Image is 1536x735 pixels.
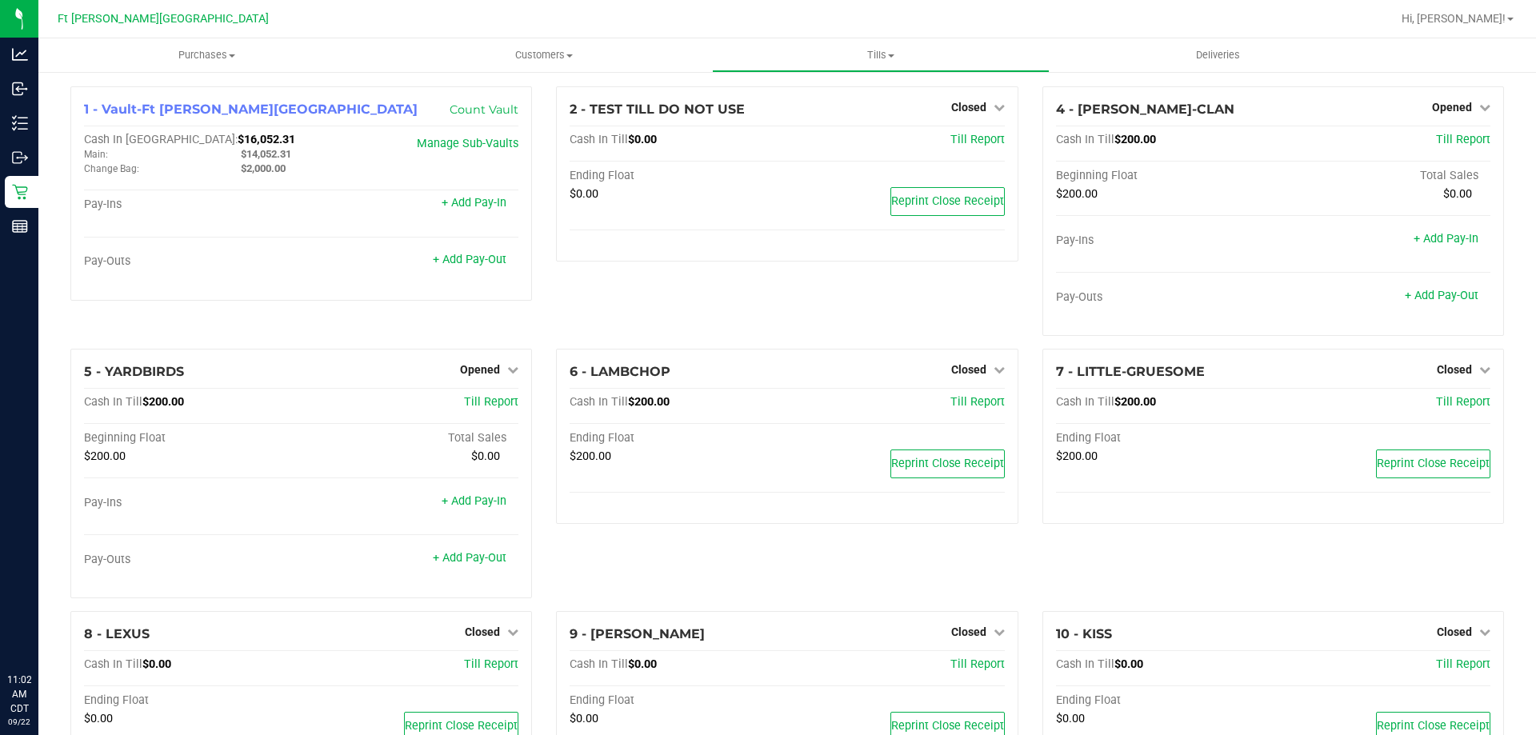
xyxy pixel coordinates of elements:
span: $0.00 [142,657,171,671]
span: Deliveries [1174,48,1262,62]
span: Closed [465,625,500,638]
span: Reprint Close Receipt [891,457,1004,470]
span: Main: [84,149,108,160]
span: 8 - LEXUS [84,626,150,641]
div: Beginning Float [84,431,302,445]
span: $0.00 [570,187,598,201]
a: + Add Pay-Out [433,253,506,266]
span: $2,000.00 [241,162,286,174]
span: Reprint Close Receipt [891,194,1004,208]
span: $0.00 [471,449,500,463]
div: Pay-Outs [84,553,302,567]
a: Till Report [950,657,1005,671]
span: $0.00 [1056,712,1085,725]
span: $200.00 [84,449,126,463]
span: Cash In Till [84,395,142,409]
span: $0.00 [628,657,657,671]
span: $200.00 [1114,133,1156,146]
a: Till Report [1436,395,1490,409]
div: Ending Float [1056,431,1274,445]
inline-svg: Outbound [12,150,28,166]
div: Pay-Ins [84,496,302,510]
span: Cash In Till [570,657,628,671]
p: 11:02 AM CDT [7,673,31,716]
inline-svg: Retail [12,184,28,200]
span: 7 - LITTLE-GRUESOME [1056,364,1205,379]
inline-svg: Inbound [12,81,28,97]
div: Total Sales [1273,169,1490,183]
div: Ending Float [570,169,787,183]
a: Till Report [464,395,518,409]
div: Pay-Outs [84,254,302,269]
span: Opened [1432,101,1472,114]
button: Reprint Close Receipt [890,187,1005,216]
span: Cash In Till [1056,133,1114,146]
span: $0.00 [1443,187,1472,201]
span: Closed [1437,625,1472,638]
div: Total Sales [302,431,519,445]
div: Ending Float [84,693,302,708]
a: + Add Pay-In [442,494,506,508]
span: 6 - LAMBCHOP [570,364,670,379]
span: $200.00 [142,395,184,409]
a: Till Report [950,133,1005,146]
p: 09/22 [7,716,31,728]
span: $0.00 [570,712,598,725]
span: $200.00 [1056,187,1098,201]
a: Till Report [1436,133,1490,146]
a: Tills [712,38,1049,72]
span: $0.00 [1114,657,1143,671]
div: Pay-Ins [1056,234,1274,248]
span: Closed [1437,363,1472,376]
span: 5 - YARDBIRDS [84,364,184,379]
a: + Add Pay-Out [433,551,506,565]
span: Change Bag: [84,163,139,174]
div: Pay-Ins [84,198,302,212]
span: Customers [376,48,711,62]
span: $200.00 [1114,395,1156,409]
inline-svg: Inventory [12,115,28,131]
span: Cash In Till [570,395,628,409]
div: Pay-Outs [1056,290,1274,305]
div: Ending Float [1056,693,1274,708]
a: + Add Pay-In [442,196,506,210]
span: $0.00 [84,712,113,725]
span: Reprint Close Receipt [1377,457,1490,470]
span: $200.00 [570,449,611,463]
span: Cash In Till [1056,657,1114,671]
inline-svg: Reports [12,218,28,234]
span: $0.00 [628,133,657,146]
span: $200.00 [1056,449,1098,463]
span: Tills [713,48,1048,62]
span: Reprint Close Receipt [405,719,518,733]
span: 4 - [PERSON_NAME]-CLAN [1056,102,1234,117]
span: Closed [951,363,986,376]
a: Till Report [1436,657,1490,671]
div: Beginning Float [1056,169,1274,183]
a: Purchases [38,38,375,72]
a: Till Report [464,657,518,671]
a: + Add Pay-In [1414,232,1478,246]
span: Cash In Till [84,657,142,671]
a: Till Report [950,395,1005,409]
button: Reprint Close Receipt [1376,449,1490,478]
span: Cash In [GEOGRAPHIC_DATA]: [84,133,238,146]
a: Manage Sub-Vaults [417,137,518,150]
span: Cash In Till [570,133,628,146]
span: 2 - TEST TILL DO NOT USE [570,102,745,117]
span: Opened [460,363,500,376]
span: Purchases [38,48,375,62]
span: 10 - KISS [1056,626,1112,641]
inline-svg: Analytics [12,46,28,62]
span: 1 - Vault-Ft [PERSON_NAME][GEOGRAPHIC_DATA] [84,102,418,117]
span: Ft [PERSON_NAME][GEOGRAPHIC_DATA] [58,12,269,26]
span: Reprint Close Receipt [1377,719,1490,733]
span: Closed [951,625,986,638]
